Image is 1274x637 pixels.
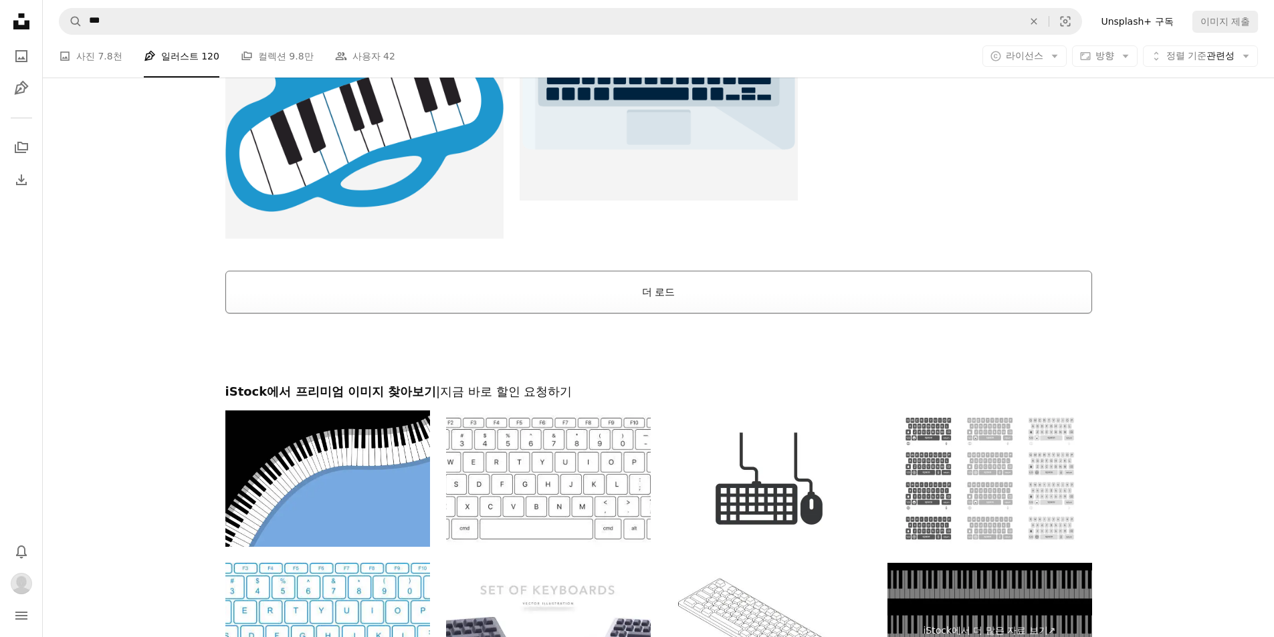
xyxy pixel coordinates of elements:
[436,384,572,398] span: | 지금 바로 할인 요청하기
[1095,50,1114,61] span: 방향
[225,410,430,547] img: 추상적인 배경에 놓인 구부러진 피아노 건반의 미학적, 예술적 일러스트레이션
[241,35,314,78] a: 컬렉션 9.8만
[8,8,35,37] a: 홈 — Unsplash
[59,8,1082,35] form: 사이트 전체에서 이미지 찾기
[8,570,35,597] button: 프로필
[1166,49,1235,63] span: 관련성
[982,45,1067,67] button: 라이선스
[59,35,122,78] a: 사진 7.8천
[11,573,32,594] img: 사용자 h h의 아바타
[289,49,313,63] span: 9.8만
[887,410,1092,547] img: 키보드 집합입니다. 플랫 디자인의 벡터 일러스트레이션
[8,166,35,193] a: 다운로드 내역
[1049,9,1081,34] button: 시각적 검색
[8,134,35,161] a: 컬렉션
[383,49,395,63] span: 42
[1166,50,1206,61] span: 정렬 기준
[8,43,35,70] a: 사진
[8,538,35,565] button: 알림
[98,49,122,63] span: 7.8천
[1143,45,1258,67] button: 정렬 기준관련성
[60,9,82,34] button: Unsplash 검색
[1072,45,1138,67] button: 방향
[225,384,1092,400] h2: iStock에서 프리미엄 이미지 찾아보기
[225,93,504,105] a: 빨간색과 검은색 건반이 있는 파란색 피아노 사진
[446,410,651,547] img: 노트북 키보드 - 벡터 일러스트레이션 템플릿
[1006,50,1043,61] span: 라이선스
[667,410,871,547] img: 키보드 마우스 글리프 단색 아이콘입니다. 어디에나 적용할 수 있는 단색 아이콘, 단순하고 완벽한 픽셀 및 현대적인 스타일
[8,75,35,102] a: 일러스트
[8,602,35,629] button: 메뉴
[225,271,1092,313] button: 더 로드
[335,35,395,78] a: 사용자 42
[1093,11,1181,32] a: Unsplash+ 구독
[1019,9,1049,34] button: 삭제
[1192,11,1258,32] button: 이미지 제출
